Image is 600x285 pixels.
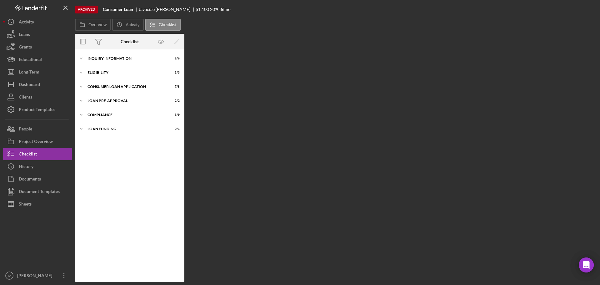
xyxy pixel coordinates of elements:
[168,127,180,131] div: 0 / 1
[19,28,30,42] div: Loans
[168,71,180,74] div: 3 / 3
[3,28,72,41] button: Loans
[3,91,72,103] button: Clients
[3,41,72,53] button: Grants
[3,269,72,282] button: IV[PERSON_NAME]
[87,99,164,103] div: Loan Pre-Approval
[3,148,72,160] button: Checklist
[168,99,180,103] div: 2 / 2
[112,19,143,31] button: Activity
[159,22,177,27] label: Checklist
[19,135,53,149] div: Project Overview
[3,103,72,116] button: Product Templates
[16,269,56,283] div: [PERSON_NAME]
[3,135,72,148] button: Project Overview
[19,41,32,55] div: Grants
[19,66,39,80] div: Long-Term
[138,7,196,12] div: Javaciae [PERSON_NAME]
[19,91,32,105] div: Clients
[87,71,164,74] div: Eligibility
[87,127,164,131] div: Loan Funding
[75,6,98,13] div: Archived
[19,148,37,162] div: Checklist
[75,19,111,31] button: Overview
[126,22,139,27] label: Activity
[103,7,133,12] b: Consumer Loan
[168,113,180,117] div: 8 / 9
[196,7,209,12] div: $1,100
[19,78,40,92] div: Dashboard
[19,53,42,67] div: Educational
[87,113,164,117] div: Compliance
[3,160,72,173] button: History
[19,160,33,174] div: History
[19,103,55,117] div: Product Templates
[3,66,72,78] button: Long-Term
[145,19,181,31] button: Checklist
[3,185,72,198] button: Document Templates
[19,16,34,30] div: Activity
[19,173,41,187] div: Documents
[87,57,164,60] div: Inquiry Information
[3,198,72,210] button: Sheets
[210,7,218,12] div: 20 %
[19,198,32,212] div: Sheets
[3,173,72,185] button: Documents
[121,39,139,44] div: Checklist
[219,7,231,12] div: 36 mo
[19,123,32,137] div: People
[19,185,60,199] div: Document Templates
[168,85,180,89] div: 7 / 8
[87,85,164,89] div: Consumer Loan Application
[168,57,180,60] div: 6 / 6
[3,53,72,66] button: Educational
[8,274,11,277] text: IV
[3,78,72,91] button: Dashboard
[3,123,72,135] button: People
[88,22,107,27] label: Overview
[3,16,72,28] button: Activity
[579,257,594,272] div: Open Intercom Messenger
